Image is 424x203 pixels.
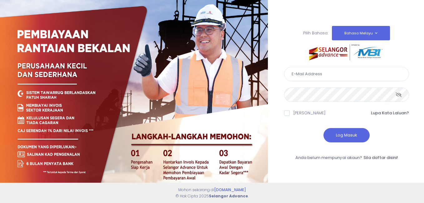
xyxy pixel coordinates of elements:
[323,128,370,142] button: Log Masuk
[284,67,409,81] input: E-Mail Address
[332,26,390,40] button: Bahasa Melayu
[293,110,326,116] label: [PERSON_NAME]
[209,193,248,199] strong: Selangor Advance
[309,44,384,60] img: selangor-advance.png
[295,155,362,161] span: Anda belum mempunyai akaun?
[214,187,246,192] a: [DOMAIN_NAME]
[363,155,398,161] a: Sila daftar disini!
[175,187,249,199] span: Mohon sekarang di © Hak Cipta 2025 .
[303,30,328,36] span: Pilih Bahasa:
[371,110,409,116] a: Lupa Kata Laluan?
